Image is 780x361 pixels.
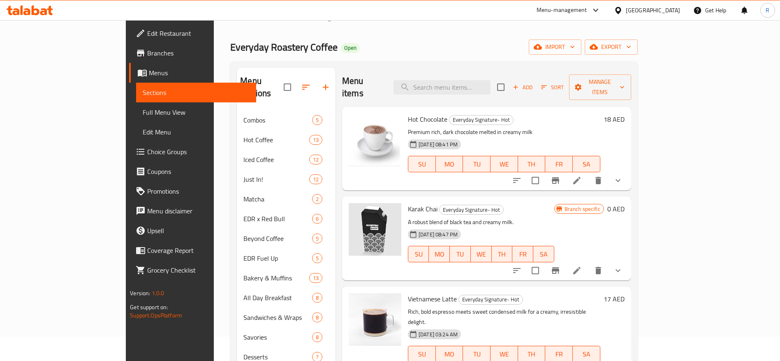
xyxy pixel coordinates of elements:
[243,234,312,243] span: Beyond Coffee
[312,332,322,342] div: items
[436,156,463,172] button: MO
[349,203,401,256] img: Karak Chai
[243,214,312,224] span: EDR x Red Bull
[316,77,336,97] button: Add section
[312,194,322,204] div: items
[129,162,256,181] a: Coupons
[408,127,600,137] p: Premium rich, dark chocolate melted in creamy milk
[466,348,487,360] span: TU
[312,255,322,262] span: 5
[260,13,263,23] li: /
[766,6,769,15] span: R
[533,246,554,262] button: SA
[529,39,581,55] button: import
[147,226,250,236] span: Upsell
[576,77,625,97] span: Manage items
[279,79,296,96] span: Select all sections
[546,261,565,280] button: Branch-specific-item
[129,181,256,201] a: Promotions
[572,176,582,185] a: Edit menu item
[613,176,623,185] svg: Show Choices
[136,102,256,122] a: Full Menu View
[129,241,256,260] a: Coverage Report
[408,156,436,172] button: SU
[440,205,503,215] span: Everyday Signature- Hot
[604,113,625,125] h6: 18 AED
[129,43,256,63] a: Branches
[492,246,513,262] button: TH
[143,107,250,117] span: Full Menu View
[312,294,322,302] span: 8
[494,158,515,170] span: WE
[397,13,420,23] span: Sections
[143,88,250,97] span: Sections
[237,288,336,308] div: All Day Breakfast8
[312,116,322,124] span: 5
[309,155,322,164] div: items
[312,234,322,243] div: items
[588,261,608,280] button: delete
[439,205,504,215] div: Everyday Signature- Hot
[237,110,336,130] div: Combos5
[243,273,309,283] span: Bakery & Muffins
[545,156,573,172] button: FR
[408,246,429,262] button: SU
[243,155,309,164] span: Iced Coffee
[536,81,569,94] span: Sort items
[136,122,256,142] a: Edit Menu
[576,348,597,360] span: SA
[312,115,322,125] div: items
[391,13,393,23] li: /
[439,348,460,360] span: MO
[604,293,625,305] h6: 17 AED
[572,266,582,275] a: Edit menu item
[527,262,544,279] span: Select to update
[312,353,322,361] span: 7
[312,253,322,263] div: items
[415,231,461,238] span: [DATE] 08:47 PM
[147,245,250,255] span: Coverage Report
[585,39,638,55] button: export
[607,203,625,215] h6: 0 AED
[243,253,312,263] span: EDR Fuel Up
[495,248,509,260] span: TH
[341,43,360,53] div: Open
[312,195,322,203] span: 2
[296,77,316,97] span: Sort sections
[509,81,536,94] span: Add item
[237,169,336,189] div: Just In!12
[310,136,322,144] span: 13
[243,194,312,204] div: Matcha
[147,28,250,38] span: Edit Restaurant
[569,74,631,100] button: Manage items
[474,248,488,260] span: WE
[147,265,250,275] span: Grocery Checklist
[537,248,551,260] span: SA
[608,171,628,190] button: show more
[549,348,569,360] span: FR
[147,147,250,157] span: Choice Groups
[527,172,544,189] span: Select to update
[516,248,530,260] span: FR
[432,248,447,260] span: MO
[312,312,322,322] div: items
[408,217,554,227] p: A robust blend of black tea and creamy milk.
[439,158,460,170] span: MO
[130,310,182,321] a: Support.OpsPlatform
[463,156,491,172] button: TU
[237,209,336,229] div: EDR x Red Bull6
[237,130,336,150] div: Hot Coffee13
[412,248,426,260] span: SU
[408,203,437,215] span: Karak Chai
[459,295,523,304] span: Everyday Signature- Hot
[243,312,312,322] span: Sandwiches & Wraps
[237,229,336,248] div: Beyond Coffee5
[359,12,387,23] a: Menus
[266,12,349,23] a: Restaurants management
[512,83,534,92] span: Add
[494,348,515,360] span: WE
